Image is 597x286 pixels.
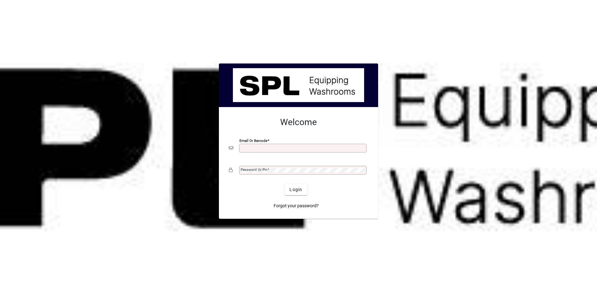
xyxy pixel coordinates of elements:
[239,138,267,143] mat-label: Email or Barcode
[229,117,368,128] h2: Welcome
[285,184,307,195] button: Login
[274,203,319,209] span: Forgot your password?
[289,186,302,193] span: Login
[241,167,267,172] mat-label: Password or Pin
[271,200,321,211] a: Forgot your password?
